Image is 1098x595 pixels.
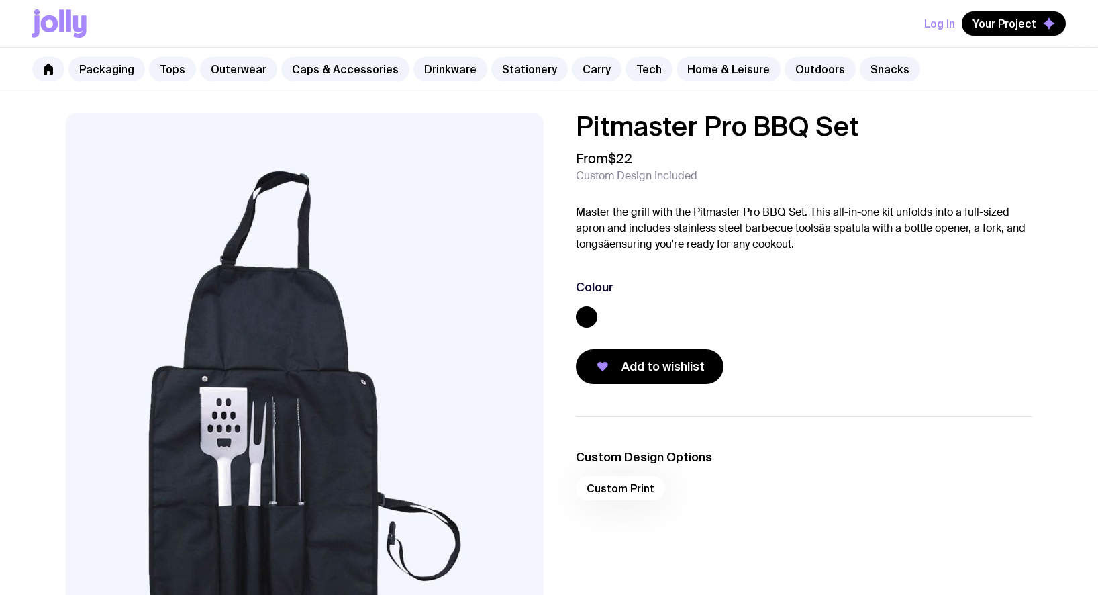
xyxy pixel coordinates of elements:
button: Log In [924,11,955,36]
a: Tops [149,57,196,81]
span: $22 [608,150,632,167]
h3: Colour [576,279,613,295]
p: Master the grill with the Pitmaster Pro BBQ Set. This all-in-one kit unfolds into a full-sized ap... [576,204,1032,253]
button: Add to wishlist [576,349,723,384]
button: Your Project [962,11,1066,36]
a: Drinkware [413,57,487,81]
a: Tech [626,57,672,81]
h1: Pitmaster Pro BBQ Set [576,113,1032,140]
a: Outdoors [785,57,856,81]
a: Snacks [860,57,920,81]
a: Outerwear [200,57,277,81]
a: Stationery [491,57,568,81]
a: Home & Leisure [677,57,781,81]
span: Custom Design Included [576,169,697,183]
a: Carry [572,57,621,81]
a: Caps & Accessories [281,57,409,81]
h3: Custom Design Options [576,449,1032,465]
span: Add to wishlist [621,359,705,375]
span: Your Project [972,17,1036,30]
span: From [576,150,632,167]
a: Packaging [68,57,145,81]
